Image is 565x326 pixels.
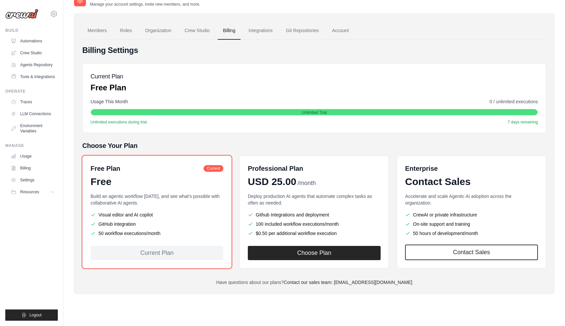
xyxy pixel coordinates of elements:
h6: Professional Plan [248,164,303,173]
li: CrewAI or private infrastructure [405,211,538,218]
span: Unlimited Trial [302,110,327,115]
p: Build an agentic workflow [DATE], and see what's possible with collaborative AI agents. [91,193,223,206]
p: Manage your account settings, invite new members, and more. [90,2,200,7]
a: Billing [8,163,58,173]
a: Integrations [243,22,278,40]
div: Build [5,28,58,33]
div: Contact Sales [405,176,538,188]
h6: Free Plan [91,164,120,173]
span: USD 25.00 [248,176,296,188]
a: LLM Connections [8,109,58,119]
a: Traces [8,97,58,107]
img: Logo [5,9,38,19]
a: Usage [8,151,58,162]
span: Resources [20,189,39,195]
a: Environment Variables [8,120,58,136]
h5: Choose Your Plan [82,141,546,150]
div: Current Plan [91,246,223,260]
li: GitHub integration [91,221,223,227]
a: Git Repositories [281,22,324,40]
a: Members [82,22,112,40]
li: On-site support and training [405,221,538,227]
h6: Enterprise [405,164,538,173]
span: Logout [29,312,42,318]
a: Roles [115,22,137,40]
p: Deploy production AI agents that automate complex tasks as often as needed. [248,193,381,206]
a: Settings [8,175,58,185]
a: Contact our sales team: [EMAIL_ADDRESS][DOMAIN_NAME] [284,280,412,285]
a: Automations [8,36,58,46]
li: Visual editor and AI copilot [91,211,223,218]
p: Have questions about our plans? [82,279,546,286]
div: Free [91,176,223,188]
a: Billing [218,22,241,40]
h5: Current Plan [91,72,126,81]
span: 7 days remaining [508,119,538,125]
div: Operate [5,89,58,94]
a: Crew Studio [179,22,215,40]
p: Free Plan [91,82,126,93]
button: Resources [8,187,58,197]
li: 50 hours of development/month [405,230,538,237]
li: 50 workflow executions/month [91,230,223,237]
a: Tools & Integrations [8,71,58,82]
li: 100 included workflow executions/month [248,221,381,227]
a: Account [327,22,354,40]
button: Logout [5,309,58,321]
a: Crew Studio [8,48,58,58]
span: Unlimited executions during trial [91,119,147,125]
span: 0 / unlimited executions [490,98,538,105]
h4: Billing Settings [82,45,546,56]
button: Choose Plan [248,246,381,260]
span: Current [204,165,223,172]
a: Organization [140,22,176,40]
li: $0.50 per additional workflow execution [248,230,381,237]
p: Accelerate and scale Agentic AI adoption across the organization. [405,193,538,206]
span: Usage This Month [91,98,128,105]
a: Contact Sales [405,245,538,260]
a: Agents Repository [8,60,58,70]
li: Github Integrations and deployment [248,211,381,218]
span: /month [298,179,316,188]
div: Manage [5,143,58,148]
